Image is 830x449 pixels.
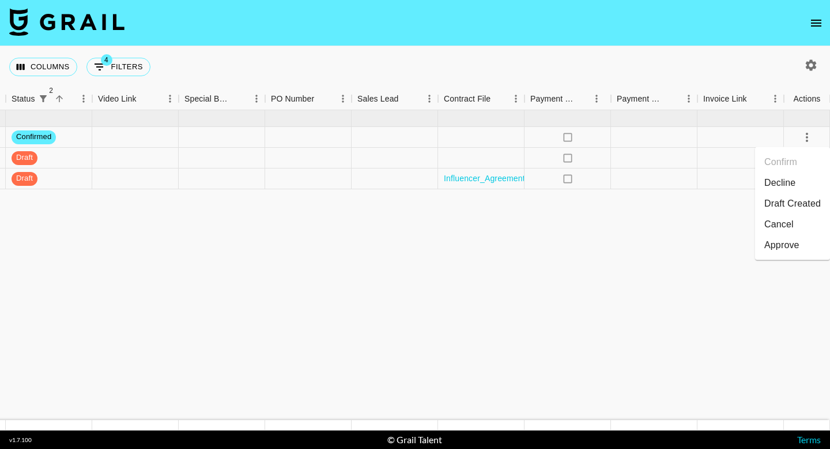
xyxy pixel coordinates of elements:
button: Menu [248,90,265,107]
span: 2 [46,85,57,96]
div: Payment Sent [525,88,611,110]
button: Menu [421,90,438,107]
div: Invoice Link [703,88,747,110]
button: Sort [491,91,507,107]
div: Contract File [444,88,491,110]
span: draft [12,152,37,163]
div: v 1.7.100 [9,436,32,444]
a: Influencer_Agreement_(Valeria_Centeno_(va1eri.pdf [444,173,637,184]
button: Menu [588,90,605,107]
div: Actions [784,88,830,110]
div: 2 active filters [35,91,51,107]
button: Sort [747,91,763,107]
div: Approve [764,238,799,252]
div: Payment Sent [530,88,575,110]
div: Invoice Link [697,88,784,110]
div: Status [12,88,35,110]
button: Sort [137,91,153,107]
button: Menu [75,90,92,107]
button: Sort [314,91,330,107]
button: Select columns [9,58,77,76]
button: Sort [232,91,248,107]
div: Contract File [438,88,525,110]
div: PO Number [271,88,314,110]
span: 4 [101,54,112,66]
div: Sales Lead [352,88,438,110]
div: Video Link [92,88,179,110]
button: Sort [664,91,680,107]
li: Cancel [755,214,830,235]
span: draft [12,173,37,184]
div: Video Link [98,88,137,110]
div: Actions [794,88,821,110]
div: © Grail Talent [387,434,442,446]
button: Show filters [86,58,150,76]
li: Draft Created [755,193,830,214]
div: Payment Sent Date [611,88,697,110]
div: Payment Sent Date [617,88,664,110]
a: Terms [797,434,821,445]
span: confirmed [12,132,56,143]
div: PO Number [265,88,352,110]
button: Show filters [35,91,51,107]
button: Menu [507,90,525,107]
img: Grail Talent [9,8,124,36]
li: Decline [755,173,830,193]
button: open drawer [805,12,828,35]
div: Special Booking Type [184,88,232,110]
div: Special Booking Type [179,88,265,110]
button: Sort [575,91,591,107]
button: Menu [334,90,352,107]
button: select merge strategy [797,128,817,147]
button: Menu [161,90,179,107]
button: Sort [51,91,67,107]
button: Menu [680,90,697,107]
div: Status [6,88,92,110]
button: Sort [399,91,415,107]
button: Menu [767,90,784,107]
div: Sales Lead [357,88,399,110]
